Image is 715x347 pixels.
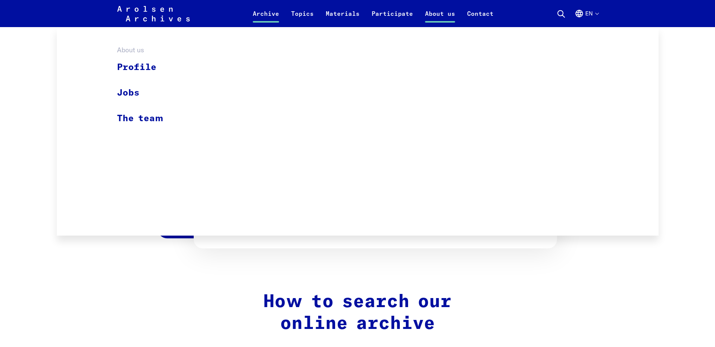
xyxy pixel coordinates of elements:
[285,9,320,27] a: Topics
[461,9,499,27] a: Contact
[419,9,461,27] a: About us
[199,291,517,335] h2: How to search our online archive
[575,9,598,27] button: English, language selection
[117,80,173,106] a: Jobs
[247,9,285,27] a: Archive
[117,55,173,131] ul: About us
[117,106,173,131] a: The team
[320,9,366,27] a: Materials
[117,55,173,80] a: Profile
[247,5,499,23] nav: Primary
[366,9,419,27] a: Participate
